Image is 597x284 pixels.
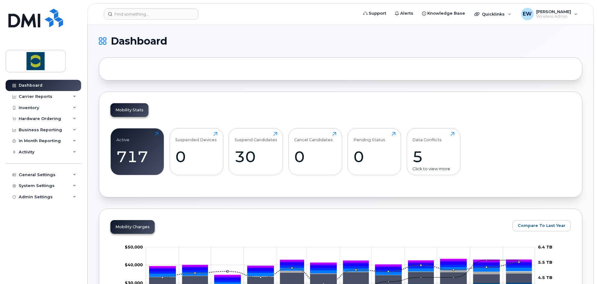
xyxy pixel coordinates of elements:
div: Suspended Devices [175,132,217,142]
tspan: $40,000 [125,262,143,267]
a: Pending Status0 [353,132,396,172]
a: Active717 [116,132,158,172]
span: Compare To Last Year [518,223,565,229]
div: Active [116,132,129,142]
g: GST [149,265,532,282]
div: 30 [235,147,277,166]
tspan: 4.5 TB [538,275,552,280]
span: Dashboard [111,36,167,46]
a: Data Conflicts5Click to view more [412,132,454,172]
g: QST [149,259,532,277]
a: Suspended Devices0 [175,132,217,172]
g: $0 [125,244,143,249]
div: 717 [116,147,158,166]
div: Suspend Candidates [235,132,277,142]
div: 0 [294,147,336,166]
a: Suspend Candidates30 [235,132,277,172]
g: $0 [125,262,143,267]
tspan: 5.5 TB [538,260,552,265]
div: Click to view more [412,166,454,172]
div: 5 [412,147,454,166]
button: Compare To Last Year [512,220,571,231]
div: 0 [175,147,217,166]
div: 0 [353,147,396,166]
tspan: 6.4 TB [538,244,552,249]
g: HST [149,262,532,280]
div: Pending Status [353,132,385,142]
a: Cancel Candidates0 [294,132,336,172]
div: Data Conflicts [412,132,442,142]
div: Cancel Candidates [294,132,333,142]
tspan: $50,000 [125,244,143,249]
